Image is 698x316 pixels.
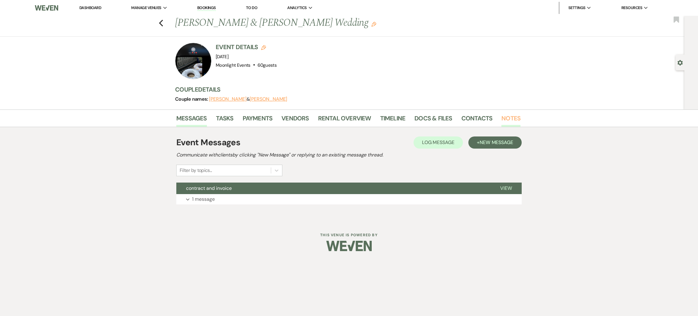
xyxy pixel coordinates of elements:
[380,113,406,127] a: Timeline
[246,5,257,10] a: To Do
[197,5,216,11] a: Bookings
[318,113,371,127] a: Rental Overview
[250,97,287,102] button: [PERSON_NAME]
[568,5,586,11] span: Settings
[216,62,251,68] span: Moonlight Events
[281,113,309,127] a: Vendors
[258,62,277,68] span: 60 guests
[216,43,277,51] h3: Event Details
[176,194,522,204] button: 1 message
[176,113,207,127] a: Messages
[186,185,232,191] span: contract and invoice
[209,96,287,102] span: &
[175,85,514,94] h3: Couple Details
[371,21,376,27] button: Edit
[621,5,642,11] span: Resources
[176,151,522,159] h2: Communicate with clients by clicking "New Message" or replying to an existing message thread.
[500,185,512,191] span: View
[414,136,463,149] button: Log Message
[243,113,273,127] a: Payments
[326,235,372,257] img: Weven Logo
[79,5,101,10] a: Dashboard
[131,5,161,11] span: Manage Venues
[422,139,454,146] span: Log Message
[501,113,520,127] a: Notes
[414,113,452,127] a: Docs & Files
[468,136,522,149] button: +New Message
[490,183,522,194] button: View
[216,113,234,127] a: Tasks
[677,59,683,65] button: Open lead details
[209,97,247,102] button: [PERSON_NAME]
[180,167,212,174] div: Filter by topics...
[480,139,513,146] span: New Message
[175,96,209,102] span: Couple names:
[216,54,228,60] span: [DATE]
[176,183,490,194] button: contract and invoice
[287,5,307,11] span: Analytics
[461,113,493,127] a: Contacts
[192,195,215,203] p: 1 message
[35,2,58,14] img: Weven Logo
[176,136,240,149] h1: Event Messages
[175,16,447,30] h1: [PERSON_NAME] & [PERSON_NAME] Wedding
